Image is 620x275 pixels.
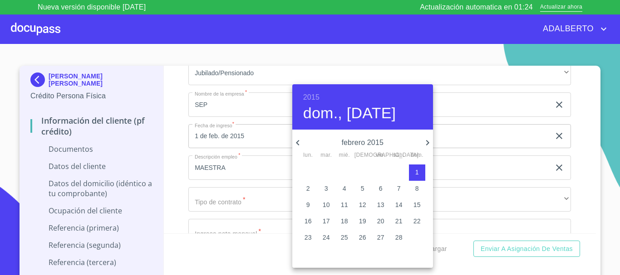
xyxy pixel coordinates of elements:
[361,184,364,193] p: 5
[377,217,384,226] p: 20
[300,213,316,230] button: 16
[336,181,353,197] button: 4
[300,181,316,197] button: 2
[373,181,389,197] button: 6
[354,151,371,160] span: [DEMOGRAPHIC_DATA].
[395,200,403,209] p: 14
[341,217,348,226] p: 18
[373,197,389,213] button: 13
[413,200,421,209] p: 15
[343,184,346,193] p: 4
[354,230,371,246] button: 26
[300,197,316,213] button: 9
[379,184,383,193] p: 6
[323,233,330,242] p: 24
[336,230,353,246] button: 25
[336,197,353,213] button: 11
[300,151,316,160] span: lun.
[354,181,371,197] button: 5
[354,197,371,213] button: 12
[391,213,407,230] button: 21
[318,181,335,197] button: 3
[323,217,330,226] p: 17
[397,184,401,193] p: 7
[373,151,389,160] span: vie.
[336,213,353,230] button: 18
[413,217,421,226] p: 22
[305,217,312,226] p: 16
[303,104,396,123] button: dom., [DATE]
[409,151,425,160] span: dom.
[391,181,407,197] button: 7
[341,200,348,209] p: 11
[373,213,389,230] button: 20
[391,197,407,213] button: 14
[354,213,371,230] button: 19
[415,168,419,177] p: 1
[336,151,353,160] span: mié.
[391,151,407,160] span: sáb.
[318,213,335,230] button: 17
[325,184,328,193] p: 3
[409,213,425,230] button: 22
[306,200,310,209] p: 9
[305,233,312,242] p: 23
[303,91,320,104] button: 2015
[377,200,384,209] p: 13
[373,230,389,246] button: 27
[341,233,348,242] p: 25
[300,230,316,246] button: 23
[409,164,425,181] button: 1
[318,197,335,213] button: 10
[359,233,366,242] p: 26
[359,217,366,226] p: 19
[391,230,407,246] button: 28
[377,233,384,242] p: 27
[318,230,335,246] button: 24
[409,197,425,213] button: 15
[323,200,330,209] p: 10
[303,137,422,148] p: febrero 2015
[415,184,419,193] p: 8
[409,181,425,197] button: 8
[395,233,403,242] p: 28
[395,217,403,226] p: 21
[359,200,366,209] p: 12
[318,151,335,160] span: mar.
[306,184,310,193] p: 2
